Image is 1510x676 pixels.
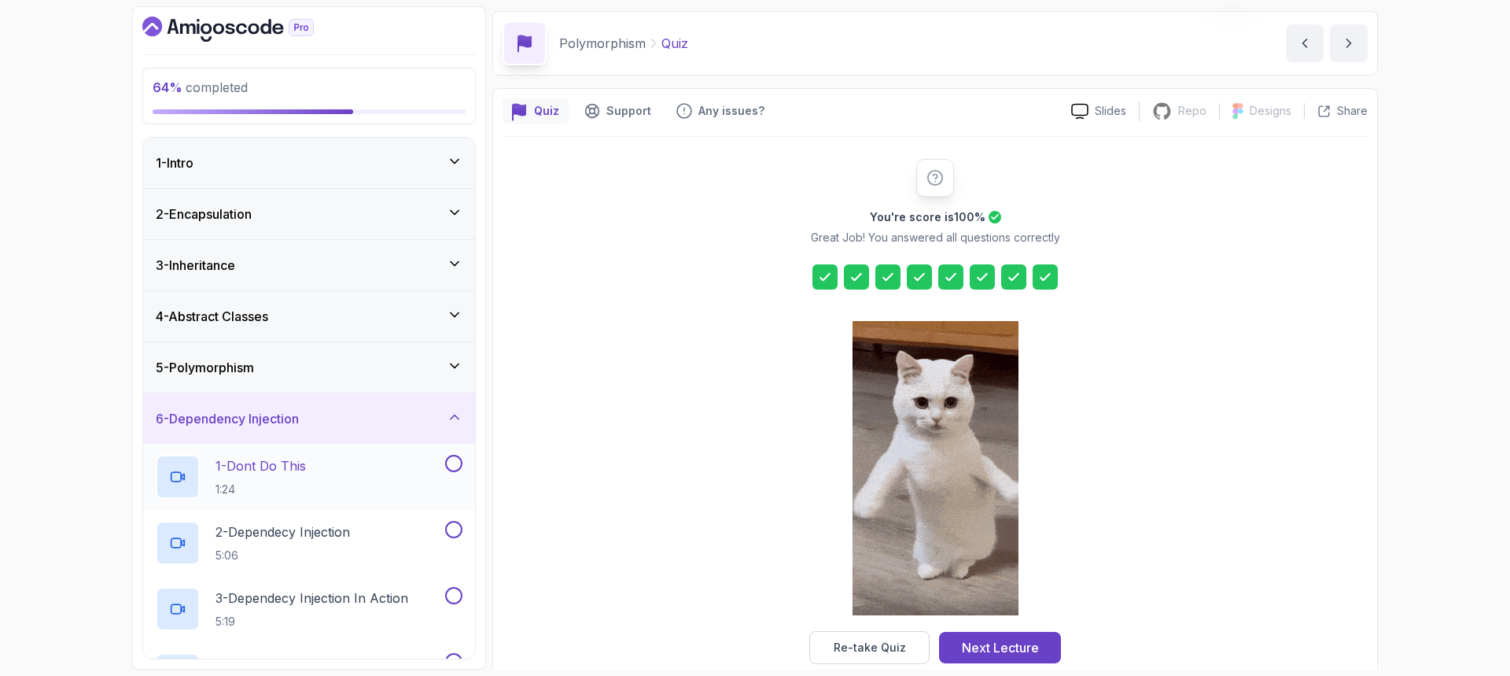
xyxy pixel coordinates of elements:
[143,138,475,188] button: 1-Intro
[853,321,1018,615] img: cool-cat
[870,209,985,225] h2: You're score is 100 %
[156,358,254,377] h3: 5 - Polymorphism
[834,640,906,656] div: Re-take Quiz
[215,614,408,630] p: 5:19
[156,153,193,172] h3: 1 - Intro
[142,17,350,42] a: Dashboard
[1337,103,1368,119] p: Share
[1250,103,1291,119] p: Designs
[661,34,688,53] p: Quiz
[153,79,182,95] span: 64 %
[939,632,1061,663] button: Next Lecture
[667,98,774,124] button: Feedback button
[215,482,306,497] p: 1:24
[698,103,764,119] p: Any issues?
[156,455,462,499] button: 1-Dont Do This1:24
[156,256,235,275] h3: 3 - Inheritance
[143,240,475,290] button: 3-Inheritance
[811,230,1060,246] p: Great Job! You answered all questions correctly
[215,523,350,541] p: 2 - Dependecy Injection
[143,291,475,342] button: 4-Abstract Classes
[215,548,350,563] p: 5:06
[503,98,569,124] button: quiz button
[606,103,651,119] p: Support
[962,638,1039,657] div: Next Lecture
[215,589,408,608] p: 3 - Dependecy Injection In Action
[1304,103,1368,119] button: Share
[1095,103,1126,119] p: Slides
[534,103,559,119] p: Quiz
[143,393,475,444] button: 6-Dependency Injection
[1330,24,1368,62] button: next content
[1178,103,1206,119] p: Repo
[809,631,930,664] button: Re-take Quiz
[156,205,252,223] h3: 2 - Encapsulation
[1286,24,1324,62] button: previous content
[156,521,462,565] button: 2-Dependecy Injection5:06
[156,587,462,631] button: 3-Dependecy Injection In Action5:19
[575,98,661,124] button: Support button
[215,655,440,674] p: 4 - Singletons And @Inject_@Autowire
[215,456,306,475] p: 1 - Dont Do This
[143,189,475,239] button: 2-Encapsulation
[156,307,268,326] h3: 4 - Abstract Classes
[153,79,248,95] span: completed
[1059,103,1139,120] a: Slides
[143,342,475,393] button: 5-Polymorphism
[559,34,646,53] p: Polymorphism
[156,409,299,428] h3: 6 - Dependency Injection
